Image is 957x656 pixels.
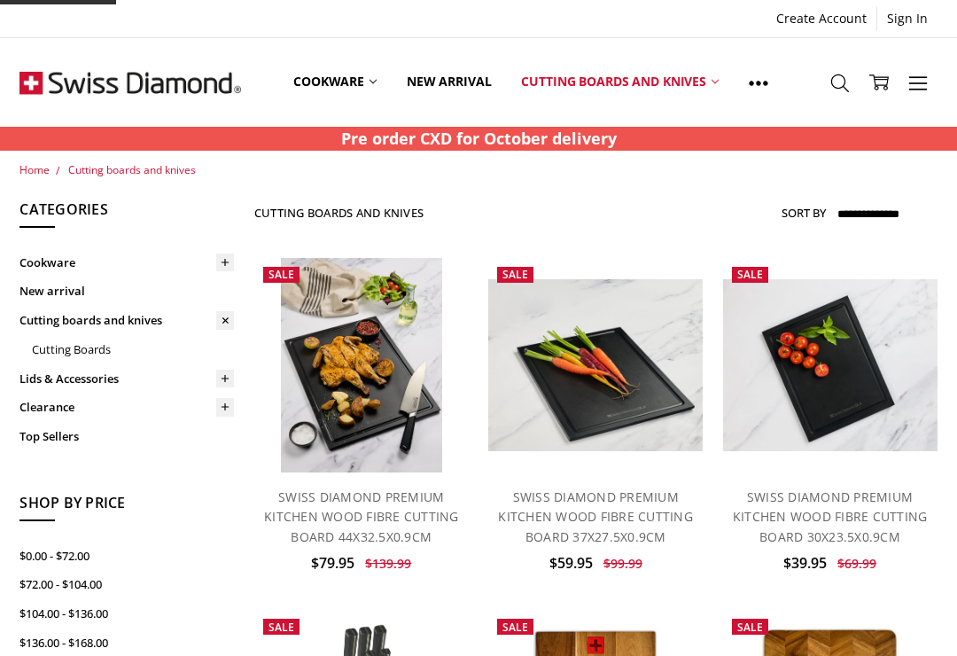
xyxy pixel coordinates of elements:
[341,128,617,149] strong: Pre order CXD for October delivery
[19,364,234,394] a: Lids & Accessories
[32,335,234,364] a: Cutting Boards
[254,258,469,472] a: SWISS DIAMOND PREMIUM KITCHEN WOOD FIBRE CUTTING BOARD 44X32.5X0.9CM
[19,422,234,451] a: Top Sellers
[506,43,734,121] a: Cutting boards and knives
[278,43,392,121] a: Cookware
[365,555,411,572] span: $139.99
[488,279,703,451] img: SWISS DIAMOND PREMIUM KITCHEN WOOD FIBRE CUTTING BOARD 37X27.5X0.9CM
[877,6,938,31] a: Sign In
[311,553,354,573] span: $79.95
[392,43,506,121] a: New arrival
[737,620,763,635] span: Sale
[19,248,234,277] a: Cookware
[502,620,528,635] span: Sale
[733,488,928,545] a: SWISS DIAMOND PREMIUM KITCHEN WOOD FIBRE CUTTING BOARD 30X23.5X0.9CM
[498,488,693,545] a: SWISS DIAMOND PREMIUM KITCHEN WOOD FIBRE CUTTING BOARD 37X27.5X0.9CM
[782,199,826,227] label: Sort By
[268,267,294,282] span: Sale
[19,199,234,229] h5: Categories
[549,553,593,573] span: $59.95
[19,162,50,177] a: Home
[737,267,763,282] span: Sale
[19,599,234,629] a: $104.00 - $136.00
[19,38,241,127] img: Free Shipping On Every Order
[254,206,424,220] h1: Cutting boards and knives
[264,488,459,545] a: SWISS DIAMOND PREMIUM KITCHEN WOOD FIBRE CUTTING BOARD 44X32.5X0.9CM
[19,570,234,599] a: $72.00 - $104.00
[734,43,783,122] a: Show All
[19,393,234,422] a: Clearance
[723,258,938,472] a: SWISS DIAMOND PREMIUM KITCHEN WOOD FIBRE CUTTING BOARD 30X23.5X0.9CM
[19,277,234,306] a: New arrival
[68,162,196,177] a: Cutting boards and knives
[19,542,234,571] a: $0.00 - $72.00
[603,555,642,572] span: $99.99
[281,258,442,472] img: SWISS DIAMOND PREMIUM KITCHEN WOOD FIBRE CUTTING BOARD 44X32.5X0.9CM
[488,258,703,472] a: SWISS DIAMOND PREMIUM KITCHEN WOOD FIBRE CUTTING BOARD 37X27.5X0.9CM
[502,267,528,282] span: Sale
[837,555,876,572] span: $69.99
[783,553,827,573] span: $39.95
[766,6,876,31] a: Create Account
[19,306,234,335] a: Cutting boards and knives
[268,620,294,635] span: Sale
[723,279,938,451] img: SWISS DIAMOND PREMIUM KITCHEN WOOD FIBRE CUTTING BOARD 30X23.5X0.9CM
[19,492,234,522] h5: Shop By Price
